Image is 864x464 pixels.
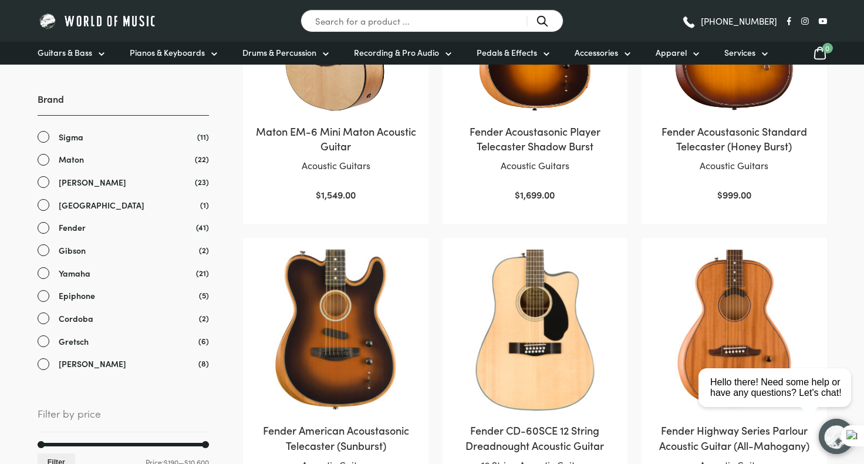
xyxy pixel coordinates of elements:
span: Pedals & Effects [477,46,537,59]
iframe: Chat with our support team [694,335,864,464]
span: Apparel [656,46,687,59]
a: Maton [38,153,209,166]
span: Filter by price [38,405,209,432]
span: $ [316,188,321,201]
a: Gibson [38,244,209,257]
a: Yamaha [38,267,209,280]
a: Epiphone [38,289,209,302]
span: (21) [196,267,209,279]
span: Gretsch [59,335,89,348]
h2: Fender Acoustasonic Player Telecaster Shadow Burst [454,124,616,153]
h2: Fender Acoustasonic Standard Telecaster (Honey Burst) [653,124,815,153]
span: (41) [196,221,209,233]
span: Yamaha [59,267,90,280]
p: Acoustic Guitars [653,158,815,173]
span: (2) [199,312,209,324]
img: Fender cd-120SCE 12 string Body [454,250,616,411]
span: $ [515,188,520,201]
p: Acoustic Guitars [255,158,416,173]
img: World of Music [38,12,158,30]
a: [PERSON_NAME] [38,357,209,371]
span: [PERSON_NAME] [59,357,126,371]
span: Drums & Percussion [242,46,316,59]
a: Sigma [38,130,209,144]
span: Guitars & Bass [38,46,92,59]
div: Brand [38,92,209,370]
span: (5) [199,289,209,301]
p: Acoustic Guitars [454,158,616,173]
bdi: 999.00 [717,188,751,201]
bdi: 1,549.00 [316,188,356,201]
a: Cordoba [38,312,209,325]
h3: Brand [38,92,209,115]
span: Accessories [575,46,618,59]
span: Cordoba [59,312,93,325]
h2: Fender American Acoustasonic Telecaster (Sunburst) [255,423,416,452]
input: Search for a product ... [301,9,563,32]
span: Fender [59,221,86,234]
span: (8) [198,357,209,369]
span: (1) [200,199,209,211]
h2: Maton EM-6 Mini Maton Acoustic Guitar [255,124,416,153]
span: Gibson [59,244,86,257]
span: Sigma [59,130,83,144]
span: 0 [822,43,833,53]
span: (11) [197,130,209,143]
span: (22) [195,153,209,165]
span: Recording & Pro Audio [354,46,439,59]
a: Fender [38,221,209,234]
span: Epiphone [59,289,95,302]
bdi: 1,699.00 [515,188,555,201]
span: Services [724,46,755,59]
span: (23) [195,176,209,188]
span: Maton [59,153,84,166]
img: Fender American Acoustasonic Telecaster Sunburst Close view [255,250,416,411]
span: Pianos & Keyboards [130,46,205,59]
img: Fender Highway Series Parlor All Mahogany Close view [653,250,815,411]
h2: Fender Highway Series Parlour Acoustic Guitar (All-Mahogany) [653,423,815,452]
a: [PERSON_NAME] [38,176,209,189]
a: Gretsch [38,335,209,348]
span: [PHONE_NUMBER] [701,16,777,25]
span: (2) [199,244,209,256]
a: [GEOGRAPHIC_DATA] [38,199,209,212]
a: [PHONE_NUMBER] [681,12,777,30]
span: (6) [198,335,209,347]
span: $ [717,188,723,201]
span: [PERSON_NAME] [59,176,126,189]
h2: Fender CD-60SCE 12 String Dreadnought Acoustic Guitar [454,423,616,452]
span: [GEOGRAPHIC_DATA] [59,199,144,212]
